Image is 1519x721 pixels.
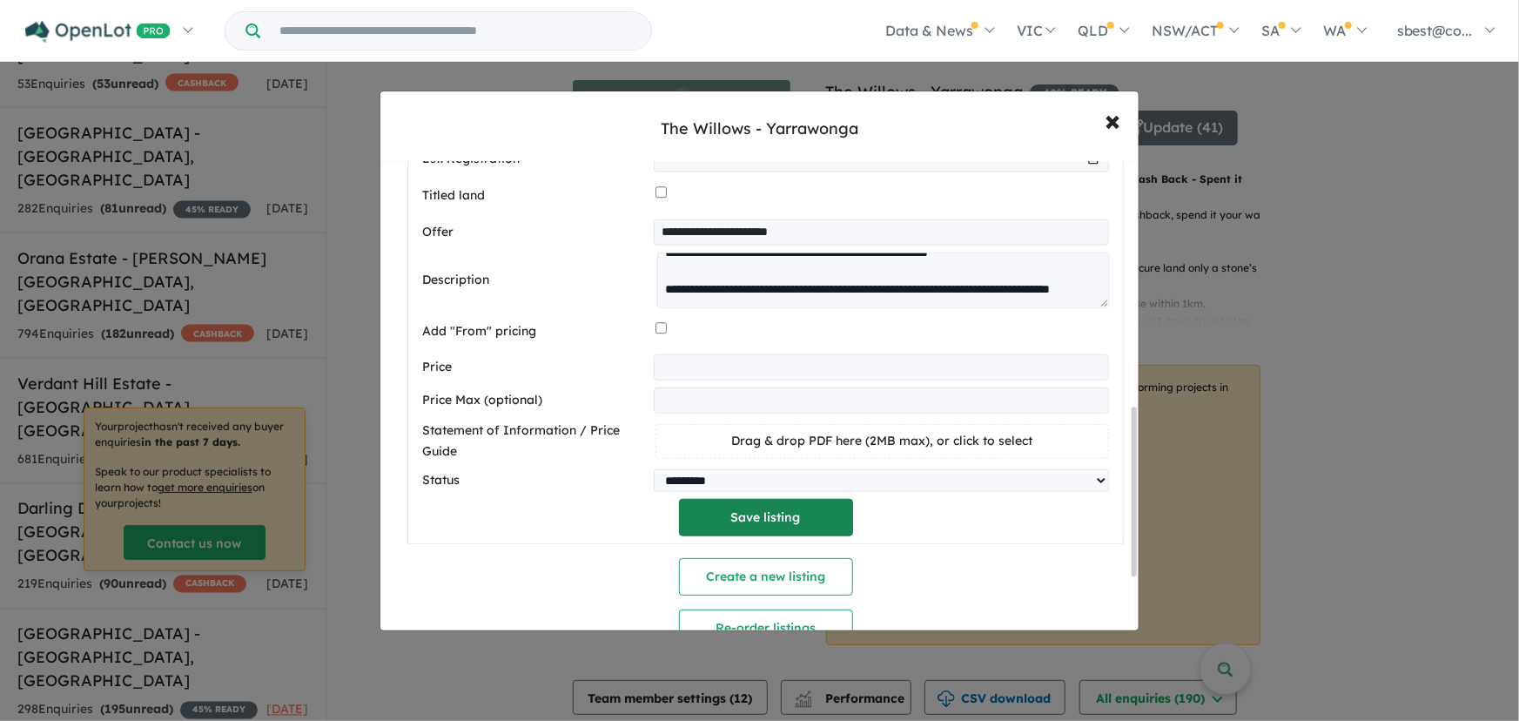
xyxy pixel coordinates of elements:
[1397,22,1473,39] span: sbest@co...
[422,222,647,243] label: Offer
[661,118,858,140] div: The Willows - Yarrawonga
[25,21,171,43] img: Openlot PRO Logo White
[422,185,649,206] label: Titled land
[422,470,647,491] label: Status
[679,558,853,596] button: Create a new listing
[422,357,647,378] label: Price
[422,390,647,411] label: Price Max (optional)
[422,270,650,291] label: Description
[422,321,649,342] label: Add "From" pricing
[1106,101,1121,138] span: ×
[732,433,1033,448] span: Drag & drop PDF here (2MB max), or click to select
[679,499,853,536] button: Save listing
[264,12,648,50] input: Try estate name, suburb, builder or developer
[422,421,649,462] label: Statement of Information / Price Guide
[679,610,853,647] button: Re-order listings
